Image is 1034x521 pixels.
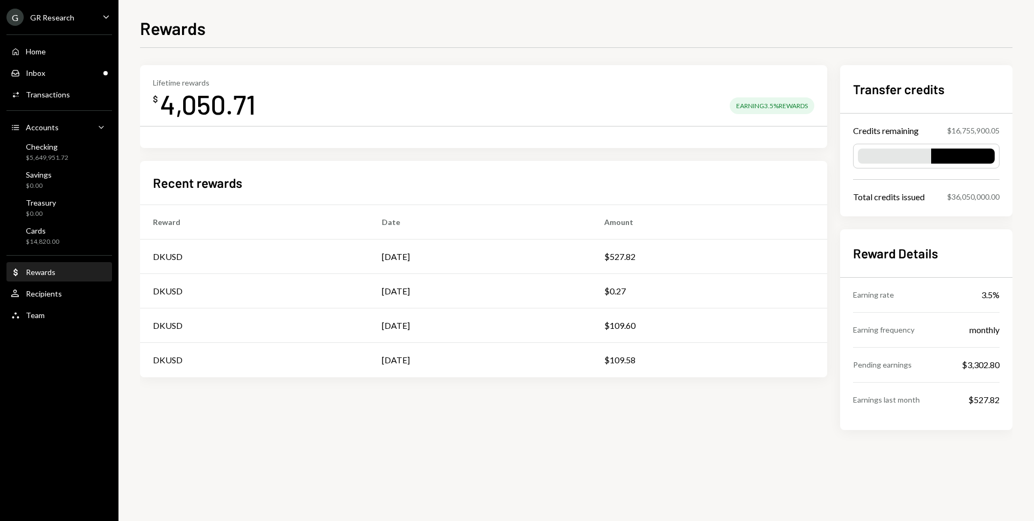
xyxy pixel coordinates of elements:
[26,226,59,235] div: Cards
[382,319,410,332] div: [DATE]
[969,323,1000,336] div: monthly
[30,13,74,22] div: GR Research
[382,250,410,263] div: [DATE]
[140,240,369,274] td: DKUSD
[153,174,242,192] h2: Recent rewards
[853,244,1000,262] h2: Reward Details
[140,308,369,343] td: DKUSD
[591,274,827,308] td: $0.27
[382,285,410,298] div: [DATE]
[369,205,591,240] th: Date
[26,68,45,78] div: Inbox
[26,153,68,163] div: $5,649,951.72
[26,170,52,179] div: Savings
[6,195,112,221] a: Treasury$0.00
[853,124,919,137] div: Credits remaining
[6,305,112,325] a: Team
[6,139,112,165] a: Checking$5,649,951.72
[947,191,1000,202] div: $36,050,000.00
[6,85,112,104] a: Transactions
[853,191,925,203] div: Total credits issued
[153,94,158,104] div: $
[853,359,912,370] div: Pending earnings
[591,205,827,240] th: Amount
[6,223,112,249] a: Cards$14,820.00
[140,343,369,377] td: DKUSD
[6,284,112,303] a: Recipients
[981,288,1000,301] div: 3.5%
[6,63,112,82] a: Inbox
[853,324,914,335] div: Earning frequency
[6,9,24,26] div: G
[947,125,1000,136] div: $16,755,900.05
[730,97,814,114] div: Earning 3.5% Rewards
[853,80,1000,98] h2: Transfer credits
[26,289,62,298] div: Recipients
[6,167,112,193] a: Savings$0.00
[26,142,68,151] div: Checking
[140,17,206,39] h1: Rewards
[591,343,827,377] td: $109.58
[962,358,1000,371] div: $3,302.80
[6,117,112,137] a: Accounts
[968,393,1000,406] div: $527.82
[140,205,369,240] th: Reward
[591,308,827,343] td: $109.60
[6,262,112,281] a: Rewards
[382,354,410,367] div: [DATE]
[26,123,59,132] div: Accounts
[26,198,56,207] div: Treasury
[26,237,59,247] div: $14,820.00
[591,240,827,274] td: $527.82
[26,267,55,277] div: Rewards
[26,311,45,320] div: Team
[26,47,46,56] div: Home
[26,90,70,99] div: Transactions
[160,87,256,121] div: 4,050.71
[26,209,56,219] div: $0.00
[153,78,256,87] div: Lifetime rewards
[140,274,369,308] td: DKUSD
[26,181,52,191] div: $0.00
[853,394,920,405] div: Earnings last month
[853,289,894,300] div: Earning rate
[6,41,112,61] a: Home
